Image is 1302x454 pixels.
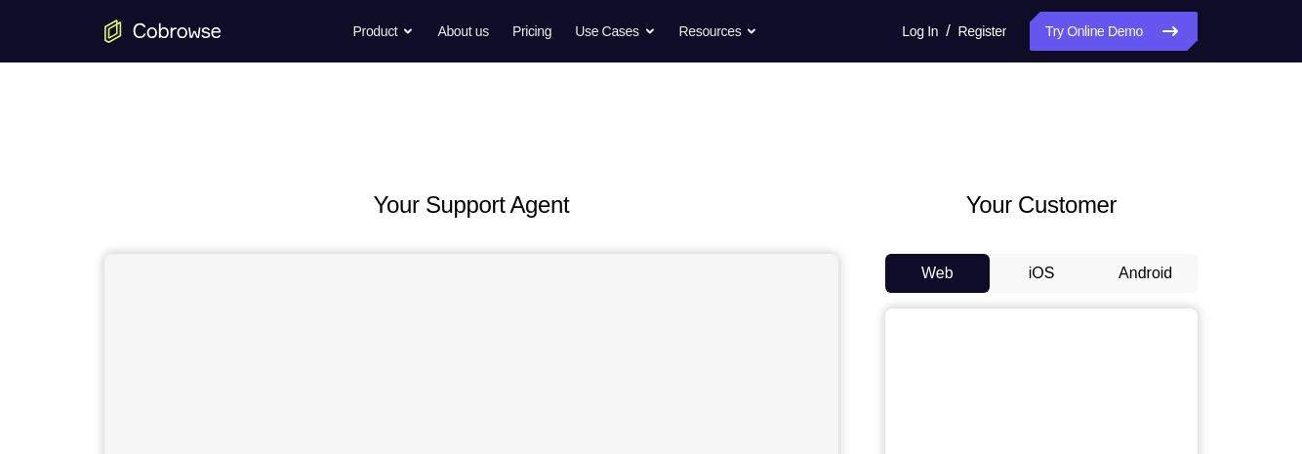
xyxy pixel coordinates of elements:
[990,254,1094,293] button: iOS
[104,187,838,223] h2: Your Support Agent
[946,20,950,43] span: /
[958,12,1006,51] a: Register
[437,12,488,51] a: About us
[1030,12,1198,51] a: Try Online Demo
[512,12,551,51] a: Pricing
[104,20,222,43] a: Go to the home page
[1093,254,1198,293] button: Android
[902,12,938,51] a: Log In
[885,187,1198,223] h2: Your Customer
[575,12,655,51] button: Use Cases
[679,12,758,51] button: Resources
[885,254,990,293] button: Web
[353,12,415,51] button: Product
